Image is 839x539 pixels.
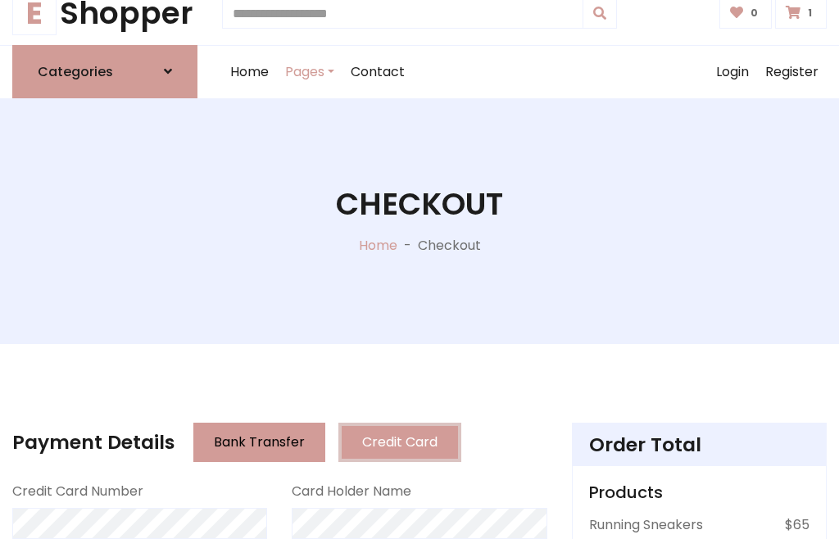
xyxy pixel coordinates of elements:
[38,64,113,79] h6: Categories
[292,482,411,501] label: Card Holder Name
[277,46,342,98] a: Pages
[338,423,461,462] button: Credit Card
[336,186,503,223] h1: Checkout
[12,45,197,98] a: Categories
[746,6,762,20] span: 0
[418,236,481,256] p: Checkout
[222,46,277,98] a: Home
[708,46,757,98] a: Login
[804,6,816,20] span: 1
[359,236,397,255] a: Home
[589,482,810,502] h5: Products
[785,515,810,535] p: $65
[589,515,703,535] p: Running Sneakers
[397,236,418,256] p: -
[757,46,827,98] a: Register
[12,431,175,454] h4: Payment Details
[342,46,413,98] a: Contact
[193,423,325,462] button: Bank Transfer
[589,433,810,456] h4: Order Total
[12,482,143,501] label: Credit Card Number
